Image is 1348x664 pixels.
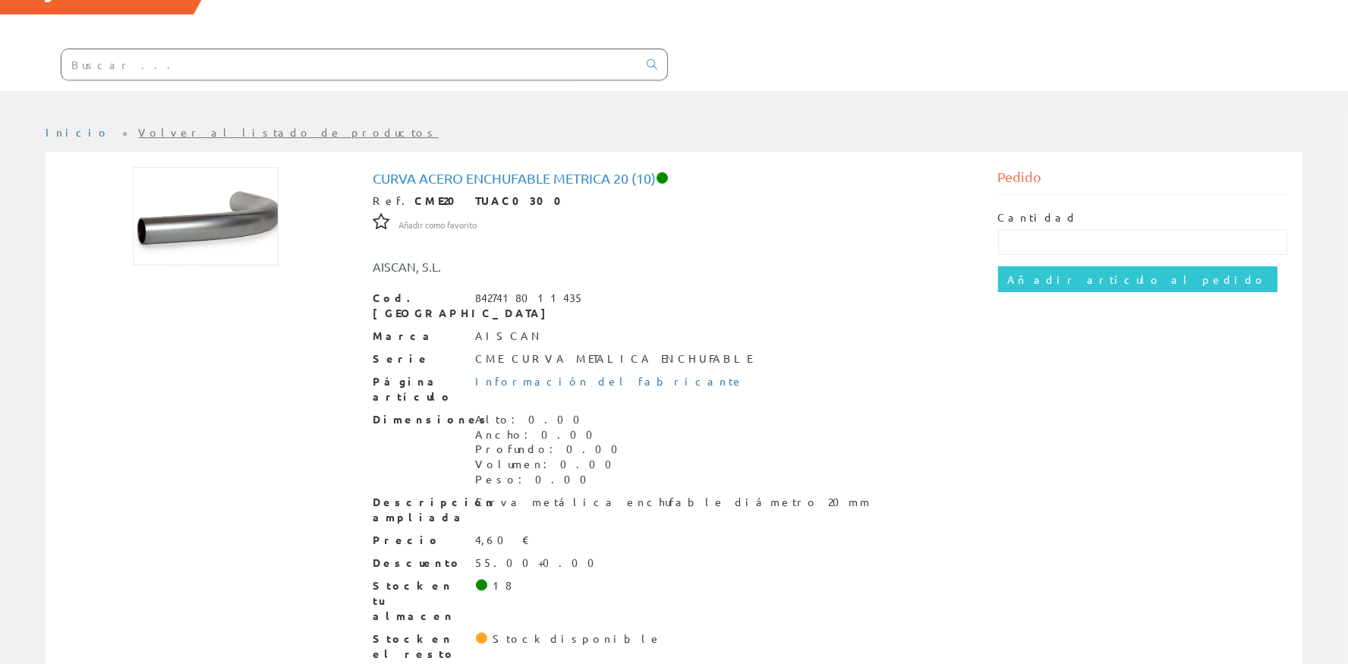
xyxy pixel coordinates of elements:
a: Volver al listado de productos [139,125,439,139]
div: CME CURVA METALICA ENCHUFABLE [476,351,752,367]
div: 18 [493,578,512,593]
span: Cod. [GEOGRAPHIC_DATA] [373,291,465,321]
div: Alto: 0.00 [476,412,628,427]
input: Añadir artículo al pedido [998,266,1277,292]
span: Serie [373,351,465,367]
span: Precio [373,533,465,548]
strong: CME20 TUAC0300 [415,194,572,207]
span: Añadir como favorito [399,219,477,231]
span: Dimensiones [373,412,465,427]
div: Curva metálica enchufable diámetro 20mm [476,495,872,510]
span: Página artículo [373,374,465,404]
div: Profundo: 0.00 [476,442,628,457]
h1: Curva Acero Enchufable Metrica 20 (10) [373,171,975,186]
div: Ancho: 0.00 [476,427,628,442]
span: Descripción ampliada [373,495,465,525]
div: 55.00+0.00 [476,555,604,571]
div: AISCAN [476,329,544,344]
img: Foto artículo Curva Acero Enchufable Metrica 20 (10) (192x129.85714285714) [133,167,279,266]
a: Información del fabricante [476,374,745,388]
a: Inicio [46,125,110,139]
div: 8427418011435 [476,291,585,306]
div: AISCAN, S.L. [362,258,726,275]
div: Ref. [373,194,975,209]
span: Marca [373,329,465,344]
div: Volumen: 0.00 [476,457,628,472]
span: Descuento [373,555,465,571]
a: Añadir como favorito [399,217,477,231]
div: 4,60 € [476,533,531,548]
input: Buscar ... [61,49,638,80]
span: Stock en tu almacen [373,578,465,624]
div: Stock disponible [493,631,662,647]
div: Peso: 0.00 [476,472,628,487]
div: Pedido [998,167,1288,195]
label: Cantidad [998,210,1079,225]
